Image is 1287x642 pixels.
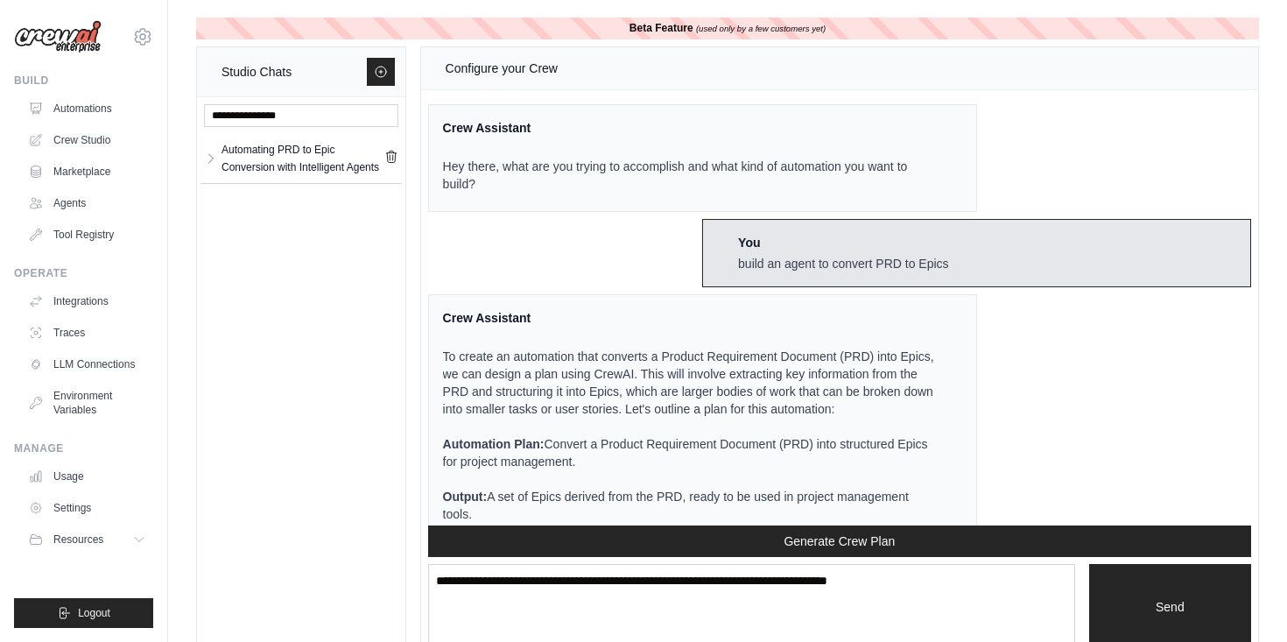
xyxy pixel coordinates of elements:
b: Beta Feature [629,22,693,34]
p: Hey there, what are you trying to accomplish and what kind of automation you want to build? [443,158,941,193]
div: Operate [14,266,153,280]
a: Marketplace [21,158,153,186]
a: Environment Variables [21,382,153,424]
div: Configure your Crew [446,58,558,79]
button: Generate Crew Plan [428,526,1251,557]
p: A set of Epics derived from the PRD, ready to be used in project management tools. [443,488,941,523]
a: Usage [21,462,153,490]
p: To create an automation that converts a Product Requirement Document (PRD) into Epics, we can des... [443,348,941,418]
div: Studio Chats [222,61,292,82]
a: Settings [21,494,153,522]
span: Resources [53,533,103,547]
div: Crew Assistant [443,119,941,137]
div: Build [14,74,153,88]
div: build an agent to convert PRD to Epics [738,255,948,272]
i: (used only by a few customers yet) [696,24,826,33]
a: Tool Registry [21,221,153,249]
div: You [738,234,948,251]
p: Convert a Product Requirement Document (PRD) into structured Epics for project management. [443,435,941,470]
div: Crew Assistant [443,309,941,327]
strong: Output: [443,490,488,504]
a: Crew Studio [21,126,153,154]
button: Resources [21,526,153,554]
a: Automating PRD to Epic Conversion with Intelligent Agents [218,141,384,176]
div: Manage [14,441,153,455]
a: Automations [21,95,153,123]
span: Logout [78,606,110,620]
strong: Automation Plan: [443,437,545,451]
a: LLM Connections [21,350,153,378]
a: Agents [21,189,153,217]
button: Logout [14,598,153,628]
a: Integrations [21,287,153,315]
div: Automating PRD to Epic Conversion with Intelligent Agents [222,141,384,176]
img: Logo [14,20,102,53]
a: Traces [21,319,153,347]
